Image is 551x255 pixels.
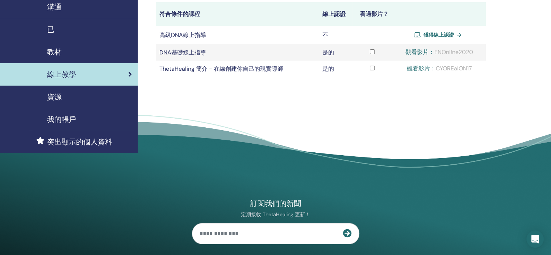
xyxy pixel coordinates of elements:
[322,10,346,18] font: 線上認證
[47,137,112,147] font: 突出顯示的個人資料
[47,25,54,34] font: 已
[47,2,62,12] font: 溝通
[406,65,435,72] a: 觀看影片：
[241,211,310,218] font: 定期接收 ThetaHealing 更新！
[360,10,389,18] font: 看過影片？
[423,32,454,38] font: 獲得線上認證
[159,49,206,56] font: DNA基礎線上指導
[47,92,62,102] font: 資源
[526,230,544,248] div: Open Intercom Messenger
[435,65,472,72] font: CYOREalON17
[322,65,334,73] font: 是的
[159,31,206,39] font: 高級DNA線上指導
[405,48,434,56] a: 觀看影片：
[47,47,62,57] font: 教材
[159,10,200,18] font: 符合條件的課程
[322,49,334,56] font: 是的
[159,65,283,73] font: ThetaHealing 簡介 - 在線創建你自己的現實導師
[322,31,328,39] font: 不
[47,115,76,124] font: 我的帳戶
[414,29,464,40] a: 獲得線上認證
[47,70,76,79] font: 線上教學
[250,199,301,208] font: 訂閱我們的新聞
[434,48,473,56] font: ENOnl!ne2020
